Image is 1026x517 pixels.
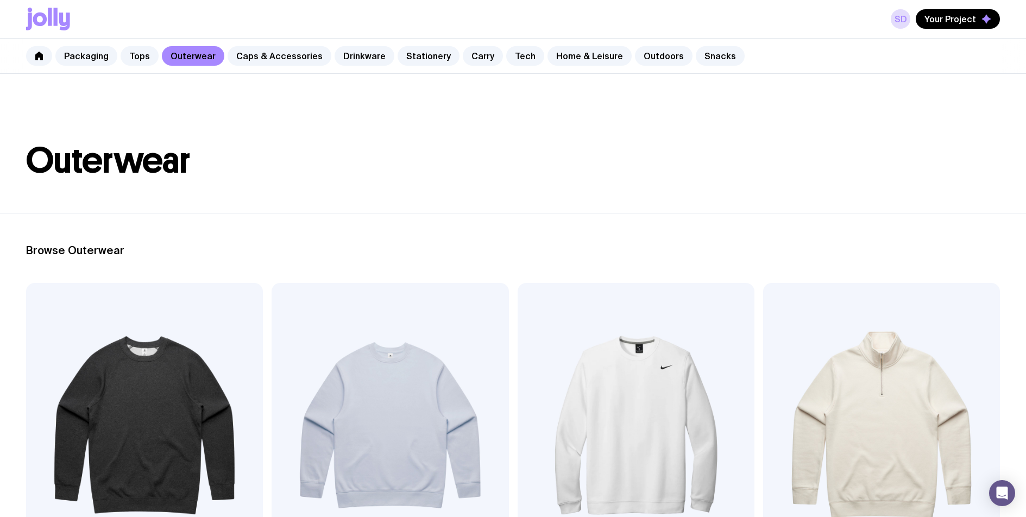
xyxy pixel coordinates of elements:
a: SD [891,9,910,29]
a: Packaging [55,46,117,66]
div: Open Intercom Messenger [989,480,1015,506]
a: Drinkware [335,46,394,66]
h1: Outerwear [26,143,1000,178]
a: Stationery [398,46,460,66]
a: Caps & Accessories [228,46,331,66]
a: Tech [506,46,544,66]
button: Your Project [916,9,1000,29]
a: Snacks [696,46,745,66]
a: Home & Leisure [547,46,632,66]
span: Your Project [924,14,976,24]
a: Outdoors [635,46,693,66]
a: Outerwear [162,46,224,66]
a: Carry [463,46,503,66]
a: Tops [121,46,159,66]
h2: Browse Outerwear [26,244,1000,257]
